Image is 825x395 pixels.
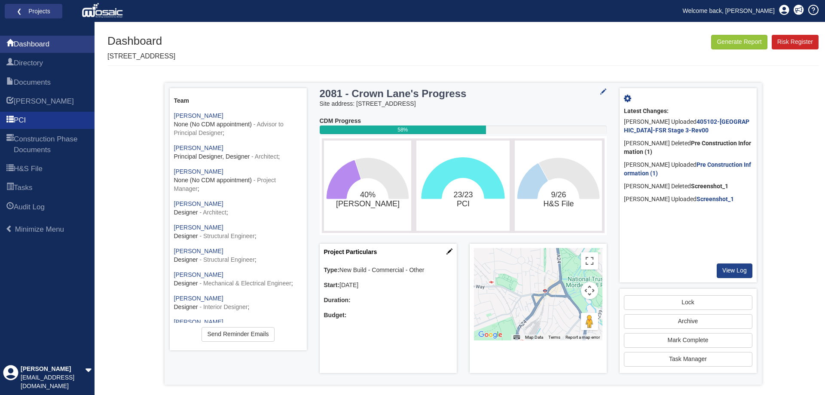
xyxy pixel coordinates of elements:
[174,303,198,310] span: Designer
[174,112,223,119] a: [PERSON_NAME]
[324,281,452,290] div: [DATE]
[717,263,752,278] a: View Log
[697,196,734,202] a: Screenshot_1
[6,164,14,175] span: H&S File
[107,52,175,61] p: [STREET_ADDRESS]
[14,164,43,174] span: H&S File
[581,282,598,299] button: Map camera controls
[6,135,14,156] span: Construction Phase Documents
[788,356,819,389] iframe: Chat
[14,202,45,212] span: Audit Log
[174,248,223,254] a: [PERSON_NAME]
[691,183,728,190] b: Screenshot_1
[174,256,198,263] span: Designer
[6,116,14,126] span: PCI
[544,190,574,208] text: 9/26
[174,112,302,138] div: ;
[174,177,252,184] span: None (No CDM appointment)
[21,374,85,391] div: [EMAIL_ADDRESS][DOMAIN_NAME]
[174,153,250,160] span: Principal Designer, Designer
[174,295,223,302] a: [PERSON_NAME]
[199,256,254,263] span: - Structural Engineer
[324,282,340,288] b: Start:
[10,6,57,17] a: ❮ Projects
[174,144,223,151] a: [PERSON_NAME]
[21,365,85,374] div: [PERSON_NAME]
[174,200,302,217] div: ;
[82,2,125,19] img: logo_white.png
[174,121,252,128] span: None (No CDM appointment)
[476,329,504,340] img: Google
[199,303,247,310] span: - Interior Designer
[324,266,452,275] div: New Build - Commercial - Other
[174,224,223,231] a: [PERSON_NAME]
[14,115,26,126] span: PCI
[174,247,302,264] div: ;
[6,225,13,233] span: Minimize Menu
[174,224,302,241] div: ;
[14,77,51,88] span: Documents
[6,183,14,193] span: Tasks
[174,168,302,193] div: ;
[174,318,302,335] div: ;
[199,280,291,287] span: - Mechanical & Electrical Engineer
[453,190,473,208] text: 23/23
[336,199,399,208] tspan: [PERSON_NAME]
[202,327,274,342] a: Send Reminder Emails
[324,248,377,255] a: Project Particulars
[624,161,751,177] a: Pre Construction Information (1)
[324,312,347,318] b: Budget:
[3,365,18,391] div: Profile
[14,183,32,193] span: Tasks
[624,180,752,193] div: [PERSON_NAME] Deleted
[174,280,198,287] span: Designer
[517,143,600,229] svg: 9/26​H&S File
[548,335,560,340] a: Terms (opens in new tab)
[624,118,749,134] b: 405102-[GEOGRAPHIC_DATA]-FSR Stage 3-Rev00
[581,313,598,330] button: Drag Pegman onto the map to open Street View
[174,121,284,136] span: - Advisor to Principal Designer
[624,107,752,116] div: Latest Changes:
[251,153,278,160] span: - Architect
[513,334,519,340] button: Keyboard shortcuts
[624,137,752,159] div: [PERSON_NAME] Deleted
[320,88,557,99] h3: 2081 - Crown Lane's Progress
[6,78,14,88] span: Documents
[476,329,504,340] a: Open this area in Google Maps (opens a new window)
[624,333,752,348] a: Mark Complete
[6,58,14,69] span: Directory
[14,58,43,68] span: Directory
[624,116,752,137] div: [PERSON_NAME] Uploaded
[324,266,339,273] b: Type:
[174,233,198,239] span: Designer
[624,193,752,206] div: [PERSON_NAME] Uploaded
[15,225,64,233] span: Minimize Menu
[544,199,574,208] tspan: H&S File
[419,143,507,229] svg: 23/23​PCI
[6,40,14,50] span: Dashboard
[320,126,486,134] div: 58%
[174,318,223,325] a: [PERSON_NAME]
[320,117,607,126] div: CDM Progress
[14,96,74,107] span: HARI
[174,144,302,161] div: ;
[624,159,752,180] div: [PERSON_NAME] Uploaded
[711,35,767,49] button: Generate Report
[470,244,607,373] div: Project Location
[324,297,351,303] b: Duration:
[581,252,598,269] button: Toggle fullscreen view
[174,200,223,207] a: [PERSON_NAME]
[624,352,752,367] a: Task Manager
[199,209,226,216] span: - Architect
[525,334,543,340] button: Map Data
[14,39,49,49] span: Dashboard
[624,295,752,310] a: Lock
[174,168,223,175] a: [PERSON_NAME]
[174,271,302,288] div: ;
[174,97,302,105] div: Team
[199,233,254,239] span: - Structural Engineer
[174,271,223,278] a: [PERSON_NAME]
[320,100,607,108] div: Site address: [STREET_ADDRESS]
